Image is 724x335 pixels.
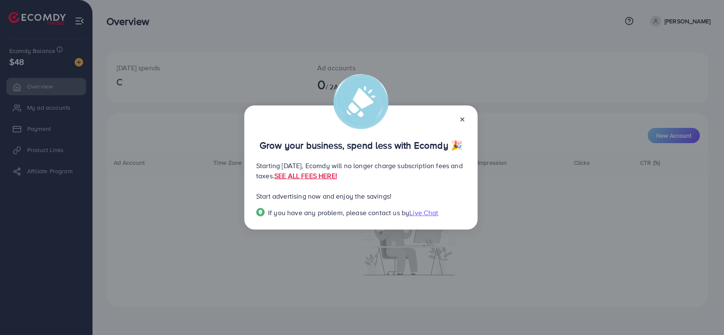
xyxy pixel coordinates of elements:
img: alert [333,74,389,129]
span: If you have any problem, please contact us by [268,208,409,217]
p: Grow your business, spend less with Ecomdy 🎉 [256,140,466,150]
a: SEE ALL FEES HERE! [274,171,337,180]
p: Starting [DATE], Ecomdy will no longer charge subscription fees and taxes. [256,161,466,181]
p: Start advertising now and enjoy the savings! [256,191,466,201]
span: Live Chat [409,208,438,217]
img: Popup guide [256,208,265,216]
